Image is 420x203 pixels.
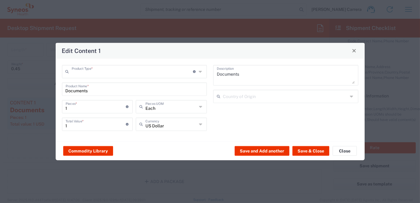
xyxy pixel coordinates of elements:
[292,146,329,156] button: Save & Close
[63,146,113,156] button: Commodity Library
[235,146,289,156] button: Save and Add another
[333,146,357,156] button: Close
[62,46,101,55] h4: Edit Content 1
[350,46,358,55] button: Close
